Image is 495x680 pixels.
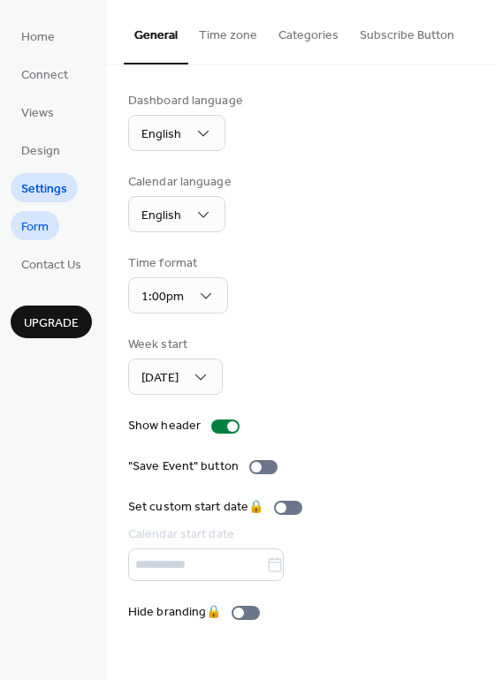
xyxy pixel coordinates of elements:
[11,249,92,278] a: Contact Us
[128,336,219,354] div: Week start
[128,173,232,192] div: Calendar language
[21,104,54,123] span: Views
[11,59,79,88] a: Connect
[128,417,201,435] div: Show header
[141,123,181,147] span: English
[141,285,184,309] span: 1:00pm
[11,173,78,202] a: Settings
[21,180,67,199] span: Settings
[141,366,179,390] span: [DATE]
[21,218,49,237] span: Form
[128,254,225,273] div: Time format
[11,211,59,240] a: Form
[128,457,239,476] div: "Save Event" button
[21,66,68,85] span: Connect
[11,306,92,338] button: Upgrade
[11,21,65,50] a: Home
[11,135,71,164] a: Design
[21,142,60,161] span: Design
[21,28,55,47] span: Home
[11,97,65,126] a: Views
[141,204,181,228] span: English
[128,92,243,110] div: Dashboard language
[24,314,79,333] span: Upgrade
[21,256,81,275] span: Contact Us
